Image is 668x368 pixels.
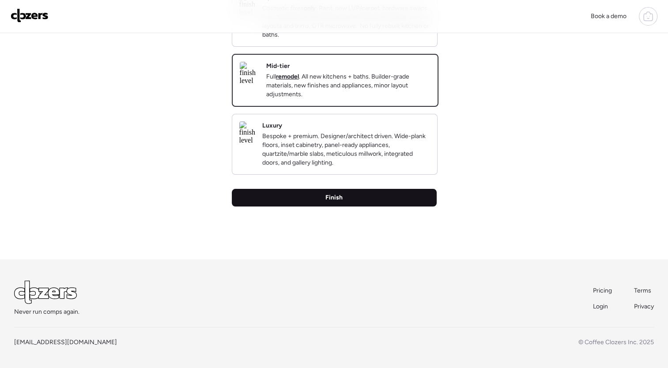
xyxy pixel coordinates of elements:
[593,302,613,311] a: Login
[262,132,430,167] p: Bespoke + premium. Designer/architect driven. Wide-plank floors, inset cabinetry, panel-ready app...
[276,73,299,80] strong: remodel
[266,62,290,71] h2: Mid-tier
[14,281,77,304] img: Logo Light
[634,303,654,310] span: Privacy
[262,121,282,130] h2: Luxury
[578,338,654,346] span: © Coffee Clozers Inc. 2025
[593,286,613,295] a: Pricing
[634,287,651,294] span: Terms
[634,302,654,311] a: Privacy
[266,72,430,99] p: Full . All new kitchens + baths. Builder-grade materials, new finishes and appliances, minor layo...
[14,338,117,346] a: [EMAIL_ADDRESS][DOMAIN_NAME]
[634,286,654,295] a: Terms
[593,303,608,310] span: Login
[239,121,255,144] img: finish level
[240,62,259,85] img: finish level
[11,8,49,23] img: Logo
[325,193,343,202] span: Finish
[14,308,79,316] span: Never run comps again.
[591,12,626,20] span: Book a demo
[593,287,612,294] span: Pricing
